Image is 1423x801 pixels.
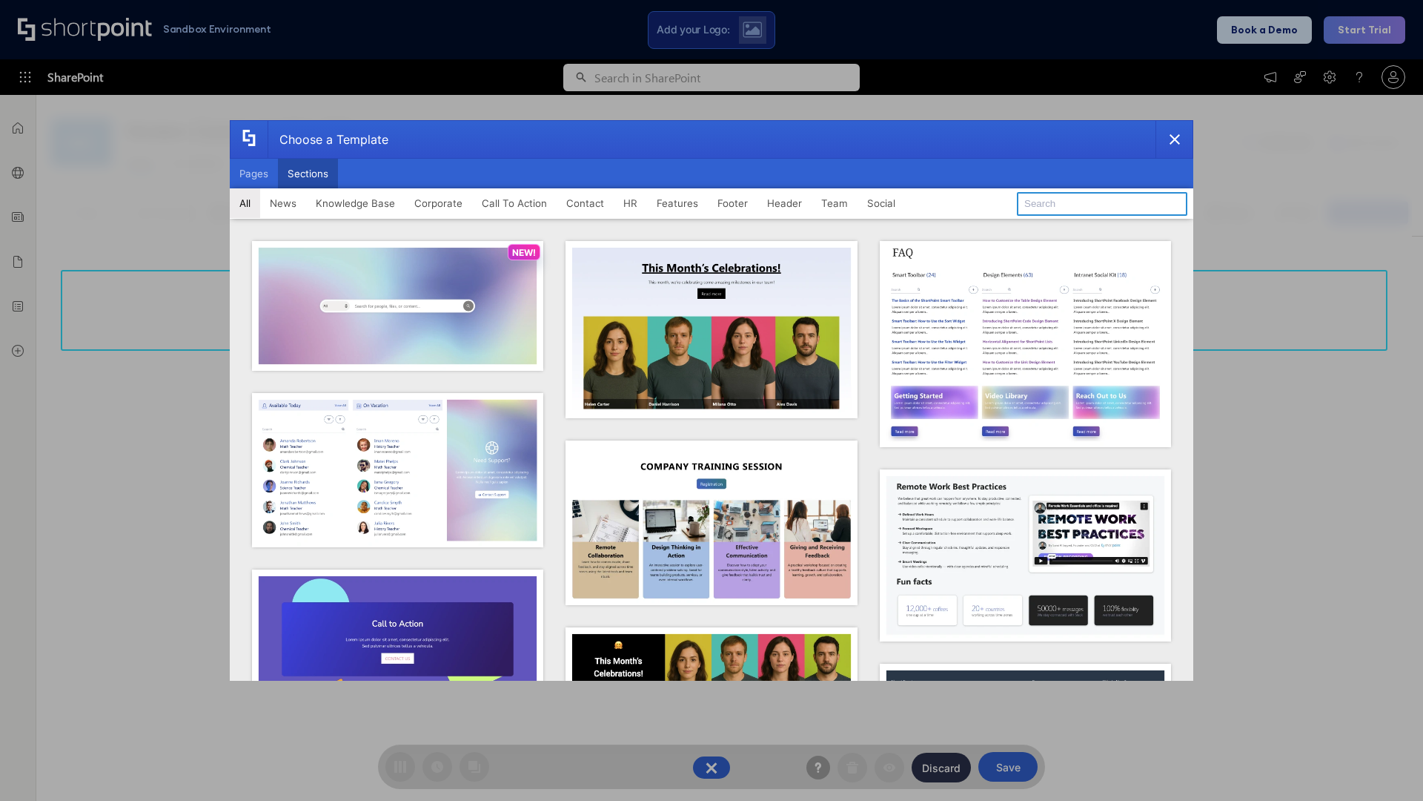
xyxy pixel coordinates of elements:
[230,159,278,188] button: Pages
[858,188,905,218] button: Social
[757,188,812,218] button: Header
[268,121,388,158] div: Choose a Template
[708,188,757,218] button: Footer
[278,159,338,188] button: Sections
[472,188,557,218] button: Call To Action
[260,188,306,218] button: News
[306,188,405,218] button: Knowledge Base
[405,188,472,218] button: Corporate
[230,188,260,218] button: All
[647,188,708,218] button: Features
[812,188,858,218] button: Team
[614,188,647,218] button: HR
[557,188,614,218] button: Contact
[230,120,1193,681] div: template selector
[1017,192,1187,216] input: Search
[512,247,536,258] p: NEW!
[1349,730,1423,801] iframe: Chat Widget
